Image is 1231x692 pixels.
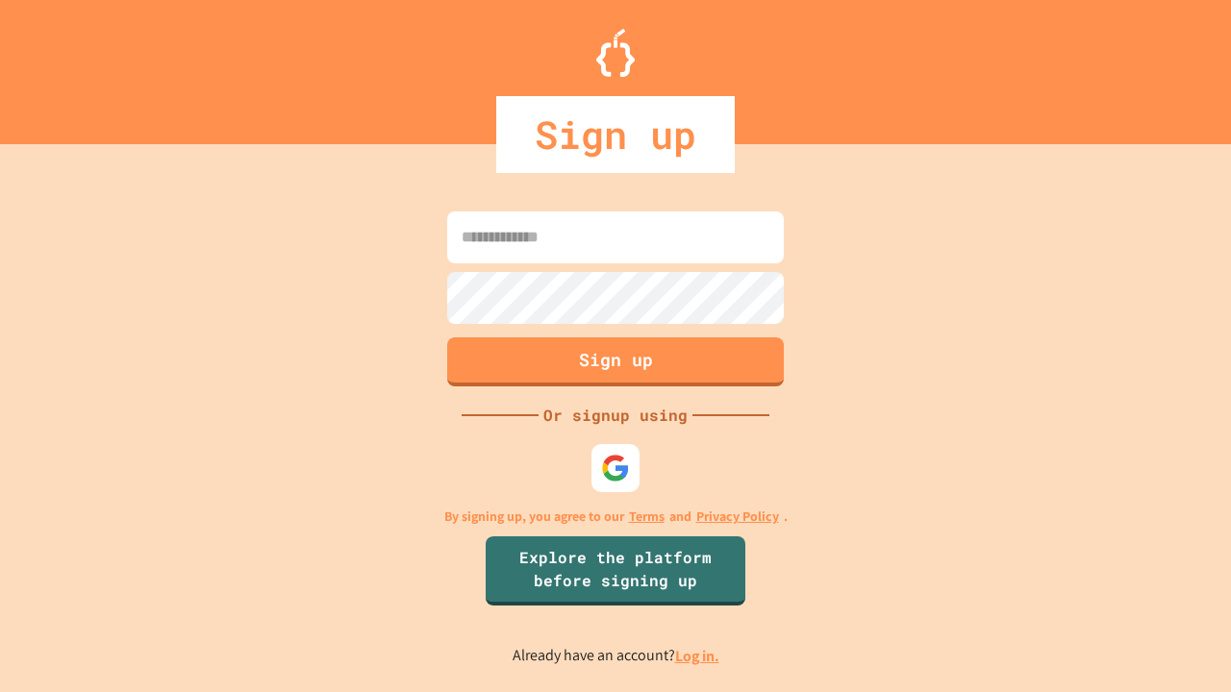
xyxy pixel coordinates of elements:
[513,644,719,668] p: Already have an account?
[696,507,779,527] a: Privacy Policy
[675,646,719,666] a: Log in.
[447,337,784,386] button: Sign up
[486,536,745,605] a: Explore the platform before signing up
[596,29,635,77] img: Logo.svg
[496,96,735,173] div: Sign up
[629,507,665,527] a: Terms
[601,454,630,482] img: google-icon.svg
[444,507,788,527] p: By signing up, you agree to our and .
[539,404,692,427] div: Or signup using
